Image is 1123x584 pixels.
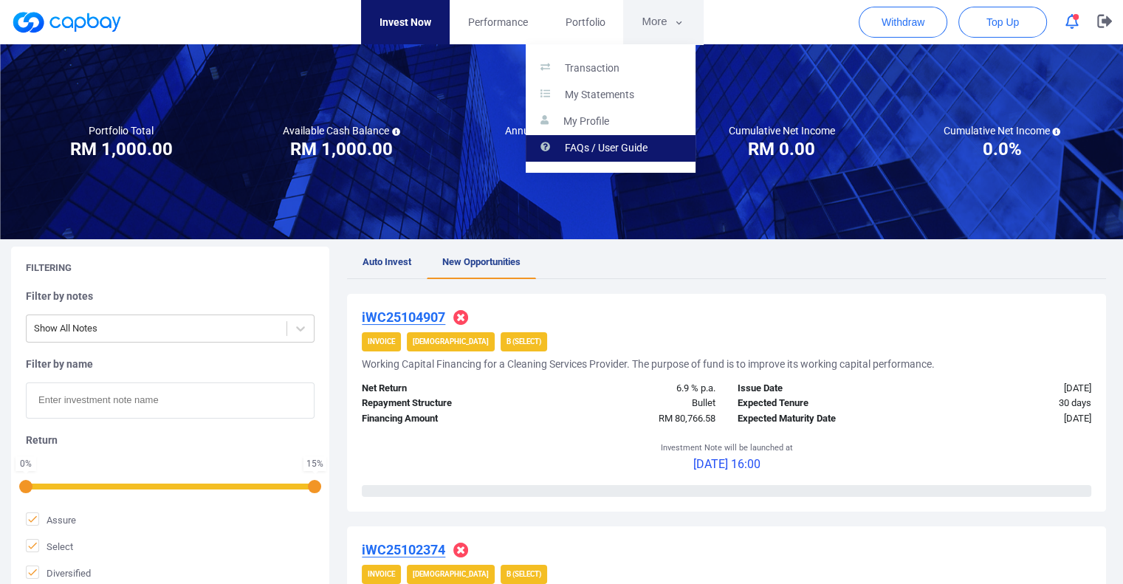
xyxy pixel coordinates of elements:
[526,109,696,135] a: My Profile
[563,115,609,128] p: My Profile
[565,62,619,75] p: Transaction
[526,55,696,82] a: Transaction
[565,89,634,102] p: My Statements
[526,135,696,162] a: FAQs / User Guide
[565,142,648,155] p: FAQs / User Guide
[526,82,696,109] a: My Statements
